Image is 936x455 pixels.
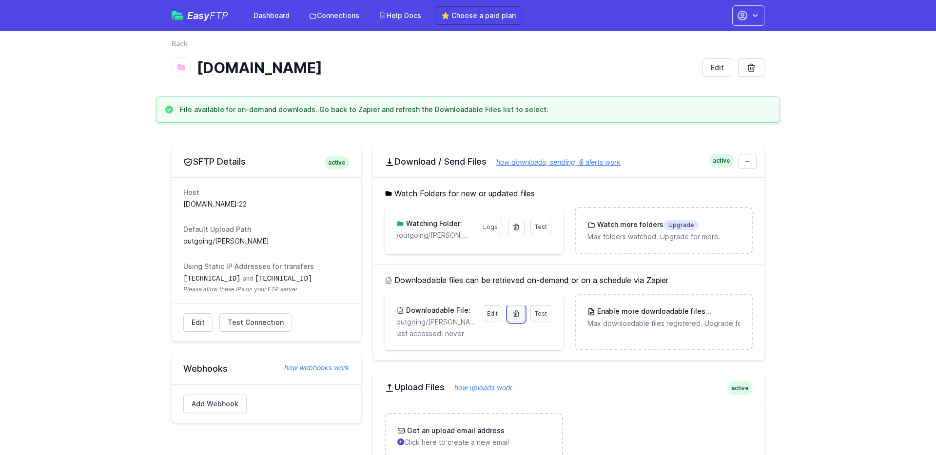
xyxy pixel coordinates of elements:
[373,7,427,24] a: Help Docs
[210,10,228,21] span: FTP
[887,406,924,443] iframe: Drift Widget Chat Controller
[385,156,753,168] h2: Download / Send Files
[255,275,312,283] code: [TECHNICAL_ID]
[172,11,228,20] a: EasyFTP
[576,295,752,340] a: Enable more downloadable filesUpgrade Max downloadable files registered. Upgrade for more.
[183,363,350,375] h2: Webhooks
[530,305,551,322] a: Test
[587,319,740,328] p: Max downloadable files registered. Upgrade for more.
[183,225,350,234] dt: Default Upload Path
[172,39,764,55] nav: Breadcrumb
[709,154,734,168] span: active
[535,223,547,230] span: Test
[479,219,502,235] a: Logs
[396,230,472,240] p: outgoing/pintler/admits
[705,307,741,317] span: Upgrade
[183,285,350,293] span: Please allow these IPs on your FTP server
[595,306,740,317] h3: Enable more downloadable files
[385,188,753,199] h5: Watch Folders for new or updated files
[197,59,695,76] h1: [DOMAIN_NAME]
[404,219,462,228] h3: Watching Folder:
[303,7,365,24] a: Connections
[183,395,247,413] a: Add Webhook
[385,381,753,393] h2: Upload Files
[183,199,350,209] dd: [DOMAIN_NAME]:22
[228,318,284,327] span: Test Connection
[183,156,350,168] h2: SFTP Details
[324,156,350,170] span: active
[243,275,253,282] span: and
[535,310,547,317] span: Test
[396,329,551,339] p: last accessed: never
[702,58,732,77] a: Edit
[172,39,188,49] a: Back
[397,437,550,447] p: Click here to create a new email
[404,305,470,315] h3: Downloadable File:
[172,11,183,20] img: easyftp_logo.png
[396,317,476,327] p: outgoing/[PERSON_NAME]/admits,/UM 2026 FY Admits
[435,6,522,25] a: ⭐ Choose a paid plan
[183,262,350,271] dt: Using Static IP Addresses for transfers
[187,11,228,20] span: Easy
[183,236,350,246] dd: outgoing/[PERSON_NAME]
[663,220,699,230] span: Upgrade
[219,313,292,332] a: Test Connection
[595,220,699,230] h3: Watch more folders
[405,426,505,436] h3: Get an upload email address
[445,383,512,392] a: how uploads work
[483,305,502,322] a: Edit
[248,7,295,24] a: Dashboard
[530,219,551,235] a: Test
[487,158,621,166] a: how downloads, sending, & alerts work
[587,232,740,242] p: Max folders watched. Upgrade for more.
[180,105,548,114] h3: File available for on-demand downloads. Go back to Zapier and refresh the Downloadable Files list...
[727,381,753,395] span: active
[274,363,350,373] a: how webhooks work
[576,208,752,253] a: Watch more foldersUpgrade Max folders watched. Upgrade for more.
[183,188,350,197] dt: Host
[183,313,213,332] a: Edit
[385,274,753,286] h5: Downloadable files can be retrieved on-demand or on a schedule via Zapier
[183,275,241,283] code: [TECHNICAL_ID]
